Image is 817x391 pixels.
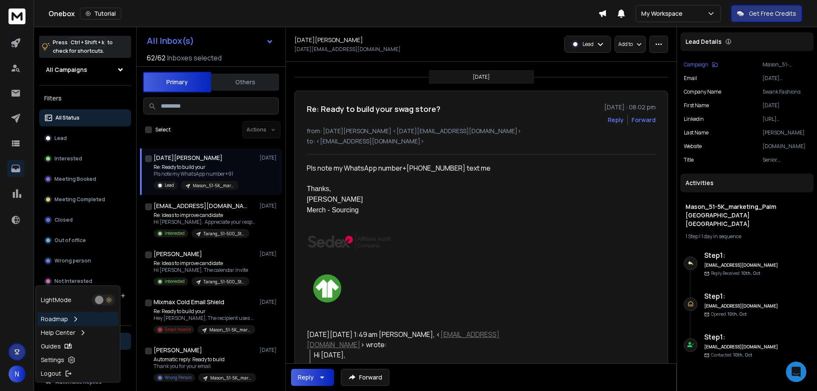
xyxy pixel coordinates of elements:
img: AIorK4w9_P1PX9VxjcFMB0qLNnOIhTGyuMchDrtxISZUi9K6UsSjWff-DTMeRaFZrvSAnKOEU8Qzu5fNihBN [307,268,348,309]
h6: Step 1 : [704,332,779,342]
p: Light Mode [41,296,71,304]
div: Forward [631,116,656,124]
h3: Filters [39,92,131,104]
p: Re: Ideas to improve candidate [154,212,256,219]
p: linkedin [684,116,704,123]
p: Company Name [684,88,721,95]
div: Pls note my WhatsApp number+[PHONE_NUMBER] text me [307,163,555,173]
label: Select [155,126,171,133]
p: Roadmap [41,315,68,323]
a: Settings [37,353,118,367]
p: [DATE] [260,203,279,209]
h1: Mason_51-5K_marketing_Palm [GEOGRAPHIC_DATA] [GEOGRAPHIC_DATA] [686,203,808,228]
button: N [9,365,26,382]
p: from: [DATE][PERSON_NAME] <[DATE][EMAIL_ADDRESS][DOMAIN_NAME]> [307,127,656,135]
p: [DATE][EMAIL_ADDRESS][DOMAIN_NAME] [294,46,400,53]
p: website [684,143,702,150]
p: [DOMAIN_NAME] [763,143,810,150]
button: Not Interested [39,273,131,290]
p: Swank Fashions [763,88,810,95]
span: 62 / 62 [147,53,166,63]
span: 10th, Oct [728,311,747,317]
button: Tutorial [80,8,121,20]
button: All Campaigns [39,61,131,78]
p: Logout [41,369,61,378]
p: [DATE] [260,154,279,161]
div: Activities [680,174,814,192]
button: Get Free Credits [731,5,802,22]
div: | [686,233,808,240]
a: Roadmap [37,312,118,326]
p: [DATE] [260,251,279,257]
h1: All Campaigns [46,66,87,74]
p: Opened [711,311,747,317]
p: Press to check for shortcuts. [53,38,113,55]
span: Ctrl + Shift + k [69,37,106,47]
p: Interested [54,155,82,162]
div: Onebox [49,8,598,20]
p: to: <[EMAIL_ADDRESS][DOMAIN_NAME]> [307,137,656,146]
p: Re: Ready to build your [154,308,256,315]
p: Hi [PERSON_NAME], The calendar invite [154,267,249,274]
p: Email Invalid [165,326,191,333]
p: First Name [684,102,709,109]
p: Lead Details [686,37,722,46]
span: 1 Step [686,233,698,240]
p: Email [684,75,697,82]
p: Mason_51-5K_marketing_Palm [GEOGRAPHIC_DATA] [GEOGRAPHIC_DATA] [210,375,251,381]
p: Mason_51-5K_marketing_Palm [GEOGRAPHIC_DATA] [GEOGRAPHIC_DATA] [193,183,234,189]
p: Wrong person [54,257,91,264]
p: Contacted [711,352,752,358]
h6: [EMAIL_ADDRESS][DOMAIN_NAME] [704,262,779,268]
h6: [EMAIL_ADDRESS][DOMAIN_NAME] [704,344,779,350]
button: Interested [39,150,131,167]
h1: Re: Ready to build your swag store? [307,103,440,115]
button: Forward [341,369,389,386]
p: Not Interested [54,278,92,285]
p: Lead [54,135,67,142]
p: Campaign [684,61,708,68]
a: Help Center [37,326,118,340]
h1: [DATE][PERSON_NAME] [294,36,363,44]
button: Primary [143,72,211,92]
a: Guides [37,340,118,353]
p: Reply Received [711,270,760,277]
p: Add to [618,41,633,48]
p: Hey [PERSON_NAME], The recipient uses Mixmax [154,315,256,322]
h3: Inboxes selected [167,53,222,63]
button: Reply [291,369,334,386]
h6: Step 1 : [704,250,779,260]
p: My Workspace [641,9,686,18]
span: 10th, Oct [741,270,760,276]
p: All Status [55,114,80,121]
p: [PERSON_NAME] [763,129,810,136]
p: Automatic reply: Ready to build [154,356,256,363]
p: Mason_51-5K_marketing_Palm [GEOGRAPHIC_DATA] [GEOGRAPHIC_DATA] [209,327,250,333]
span: 1 day in sequence [701,233,741,240]
p: Get Free Credits [749,9,796,18]
p: Hi [PERSON_NAME], Appreciate your response! I’ve [154,219,256,225]
p: Mason_51-5K_marketing_Palm [GEOGRAPHIC_DATA] [GEOGRAPHIC_DATA] [763,61,810,68]
h1: [PERSON_NAME] [154,250,202,258]
font: Merch - Sourcing [307,206,359,214]
font: [PERSON_NAME] [307,196,363,203]
button: Others [211,73,279,91]
h6: [EMAIL_ADDRESS][DOMAIN_NAME] [704,303,779,309]
p: [DATE] [260,299,279,305]
p: Lead [165,182,174,188]
p: [URL][DOMAIN_NAME] [763,116,810,123]
p: [DATE] [473,74,490,80]
font: Thanks, [307,185,331,192]
h6: Step 1 : [704,291,779,301]
button: Out of office [39,232,131,249]
button: Meeting Booked [39,171,131,188]
p: [DATE] : 08:02 pm [604,103,656,111]
p: Meeting Booked [54,176,96,183]
p: Wrong Person [165,374,191,381]
div: Open Intercom Messenger [786,362,806,382]
p: Interested [165,230,185,237]
p: Last Name [684,129,708,136]
p: Help Center [41,328,75,337]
